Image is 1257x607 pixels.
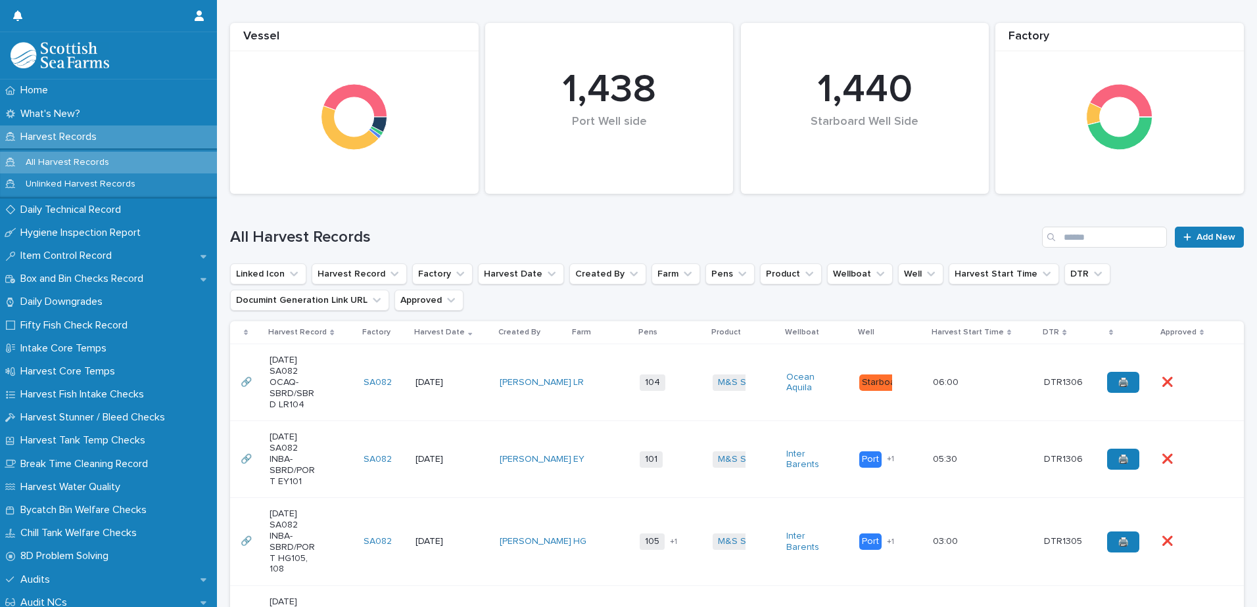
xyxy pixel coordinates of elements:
[859,533,882,550] div: Port
[230,498,1244,586] tr: 🔗🔗 [DATE] SA082 INBA-SBRD/PORT HG105, 108SA082 [DATE][PERSON_NAME] HG 105+1M&S Select Inter Baren...
[763,115,967,156] div: Starboard Well Side
[1162,451,1175,465] p: ❌
[887,455,894,463] span: + 1
[827,263,893,284] button: Wellboat
[859,374,907,391] div: Starboard
[312,263,407,284] button: Harvest Record
[15,204,131,216] p: Daily Technical Record
[498,325,540,340] p: Created By
[270,355,316,410] p: [DATE] SA082 OCAQ-SBRD/SBRD LR104
[718,454,767,465] a: M&S Select
[711,325,741,340] p: Product
[718,536,767,547] a: M&S Select
[15,227,151,239] p: Hygiene Inspection Report
[1162,374,1175,388] p: ❌
[15,131,107,143] p: Harvest Records
[412,263,473,284] button: Factory
[1118,378,1129,387] span: 🖨️
[640,533,665,550] span: 105
[1044,451,1085,465] p: DTR1306
[500,536,571,547] a: [PERSON_NAME]
[638,325,657,340] p: Pens
[652,263,700,284] button: Farm
[15,573,60,586] p: Audits
[15,434,156,447] p: Harvest Tank Temp Checks
[230,263,306,284] button: Linked Icon
[1118,537,1129,547] span: 🖨️
[763,66,967,114] div: 1,440
[569,263,646,284] button: Created By
[230,30,479,51] div: Vessel
[230,344,1244,421] tr: 🔗🔗 [DATE] SA082 OCAQ-SBRD/SBRD LR104SA082 [DATE][PERSON_NAME] LR 104M&S Select Ocean Aquila Starb...
[15,458,158,470] p: Break Time Cleaning Record
[898,263,943,284] button: Well
[1107,372,1139,393] a: 🖨️
[230,228,1037,247] h1: All Harvest Records
[500,377,571,388] a: [PERSON_NAME]
[415,454,462,465] p: [DATE]
[933,374,961,388] p: 06:00
[362,325,391,340] p: Factory
[1175,227,1244,248] a: Add New
[1064,263,1110,284] button: DTR
[508,115,711,156] div: Port Well side
[15,504,157,516] p: Bycatch Bin Welfare Checks
[1043,325,1059,340] p: DTR
[270,432,316,487] p: [DATE] SA082 INBA-SBRD/PORT EY101
[932,325,1004,340] p: Harvest Start Time
[415,536,462,547] p: [DATE]
[508,66,711,114] div: 1,438
[760,263,822,284] button: Product
[640,374,665,391] span: 104
[241,451,254,465] p: 🔗
[573,536,586,547] a: HG
[1044,533,1085,547] p: DTR1305
[933,533,961,547] p: 03:00
[1044,374,1085,388] p: DTR1306
[786,449,833,471] a: Inter Barents
[415,377,462,388] p: [DATE]
[268,325,327,340] p: Harvest Record
[15,319,138,332] p: Fifty Fish Check Record
[15,179,146,190] p: Unlinked Harvest Records
[785,325,819,340] p: Wellboat
[949,263,1059,284] button: Harvest Start Time
[573,377,584,388] a: LR
[1042,227,1167,248] input: Search
[15,108,91,120] p: What's New?
[414,325,465,340] p: Harvest Date
[364,454,392,465] a: SA082
[1162,533,1175,547] p: ❌
[15,273,154,285] p: Box and Bin Checks Record
[670,538,677,546] span: + 1
[1107,449,1139,470] a: 🖨️
[270,508,316,575] p: [DATE] SA082 INBA-SBRD/PORT HG105, 108
[786,531,833,553] a: Inter Barents
[15,250,122,262] p: Item Control Record
[995,30,1244,51] div: Factory
[573,454,584,465] a: EY
[718,377,767,388] a: M&S Select
[1160,325,1197,340] p: Approved
[230,290,389,311] button: Documint Generation Link URL
[364,377,392,388] a: SA082
[786,372,833,394] a: Ocean Aquila
[15,388,154,401] p: Harvest Fish Intake Checks
[705,263,755,284] button: Pens
[15,550,119,562] p: 8D Problem Solving
[933,451,960,465] p: 05:30
[640,451,663,468] span: 101
[572,325,591,340] p: Farm
[887,538,894,546] span: + 1
[15,527,147,539] p: Chill Tank Welfare Checks
[858,325,874,340] p: Well
[1107,531,1139,552] a: 🖨️
[394,290,463,311] button: Approved
[241,533,254,547] p: 🔗
[859,451,882,468] div: Port
[1197,233,1235,242] span: Add New
[15,481,131,493] p: Harvest Water Quality
[15,342,117,355] p: Intake Core Temps
[500,454,571,465] a: [PERSON_NAME]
